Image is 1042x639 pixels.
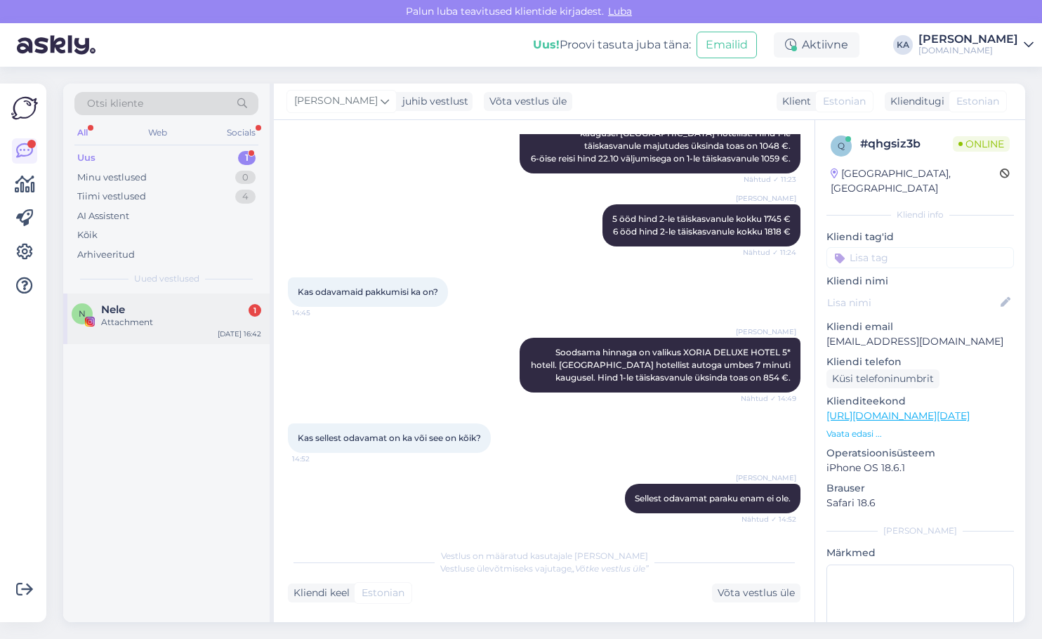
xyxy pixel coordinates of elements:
p: Kliendi email [826,319,1014,334]
img: Askly Logo [11,95,38,121]
span: 14:45 [292,308,345,318]
div: Klienditugi [885,94,944,109]
p: Kliendi telefon [826,355,1014,369]
span: 5 ööd hind 2-le täiskasvanule kokku 1745 € 6 ööd hind 2-le täiskasvanule kokku 1818 € [612,213,791,237]
div: Tiimi vestlused [77,190,146,204]
i: „Võtke vestlus üle” [572,563,649,574]
span: Nele [101,303,125,316]
div: Võta vestlus üle [484,92,572,111]
button: Emailid [697,32,757,58]
span: Vestlus on määratud kasutajale [PERSON_NAME] [441,551,648,561]
div: Proovi tasuta juba täna: [533,37,691,53]
div: Web [145,124,170,142]
span: Luba [604,5,636,18]
span: Nähtud ✓ 11:23 [744,174,796,185]
input: Lisa tag [826,247,1014,268]
div: Klient [777,94,811,109]
div: 0 [235,171,256,185]
span: Kas odavamaid pakkumisi ka on? [298,286,438,297]
span: Sellest odavamat paraku enam ei ole. [635,493,791,503]
div: [PERSON_NAME] [826,525,1014,537]
p: Brauser [826,481,1014,496]
div: Socials [224,124,258,142]
span: Online [953,136,1010,152]
span: Otsi kliente [87,96,143,111]
div: Kliendi keel [288,586,350,600]
p: Kliendi nimi [826,274,1014,289]
div: # qhgsiz3b [860,136,953,152]
div: Aktiivne [774,32,859,58]
span: Estonian [823,94,866,109]
div: Attachment [101,316,261,329]
span: Estonian [362,586,404,600]
span: Vestluse ülevõtmiseks vajutage [440,563,649,574]
p: Klienditeekond [826,394,1014,409]
div: [PERSON_NAME] [918,34,1018,45]
span: 14:52 [292,454,345,464]
p: Kliendi tag'id [826,230,1014,244]
span: Kas sellest odavamat on ka või see on kõik? [298,433,481,443]
div: All [74,124,91,142]
span: Nähtud ✓ 14:49 [741,393,796,404]
span: Nähtud ✓ 14:52 [741,514,796,525]
span: [PERSON_NAME] [736,473,796,483]
span: q [838,140,845,151]
p: Safari 18.6 [826,496,1014,510]
div: AI Assistent [77,209,129,223]
div: juhib vestlust [397,94,468,109]
div: Kliendi info [826,209,1014,221]
div: Minu vestlused [77,171,147,185]
span: Soodsama hinnaga on valikus XORIA DELUXE HOTEL 5* hotell. [GEOGRAPHIC_DATA] hotellist autoga umbe... [531,347,793,383]
div: Küsi telefoninumbrit [826,369,939,388]
p: Vaata edasi ... [826,428,1014,440]
p: iPhone OS 18.6.1 [826,461,1014,475]
span: N [79,308,86,319]
span: Nähtud ✓ 11:24 [743,247,796,258]
div: 4 [235,190,256,204]
div: 1 [238,151,256,165]
p: Operatsioonisüsteem [826,446,1014,461]
a: [PERSON_NAME][DOMAIN_NAME] [918,34,1034,56]
div: Uus [77,151,95,165]
div: KA [893,35,913,55]
div: [GEOGRAPHIC_DATA], [GEOGRAPHIC_DATA] [831,166,1000,196]
div: Kõik [77,228,98,242]
a: [URL][DOMAIN_NAME][DATE] [826,409,970,422]
div: Arhiveeritud [77,248,135,262]
p: [EMAIL_ADDRESS][DOMAIN_NAME] [826,334,1014,349]
div: Võta vestlus üle [712,584,800,602]
span: Uued vestlused [134,272,199,285]
span: [PERSON_NAME] [736,193,796,204]
span: [PERSON_NAME] [736,327,796,337]
span: Estonian [956,94,999,109]
span: [PERSON_NAME] [294,93,378,109]
b: Uus! [533,38,560,51]
div: 1 [249,304,261,317]
div: [DATE] 16:42 [218,329,261,339]
div: [DOMAIN_NAME] [918,45,1018,56]
input: Lisa nimi [827,295,998,310]
p: Märkmed [826,546,1014,560]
